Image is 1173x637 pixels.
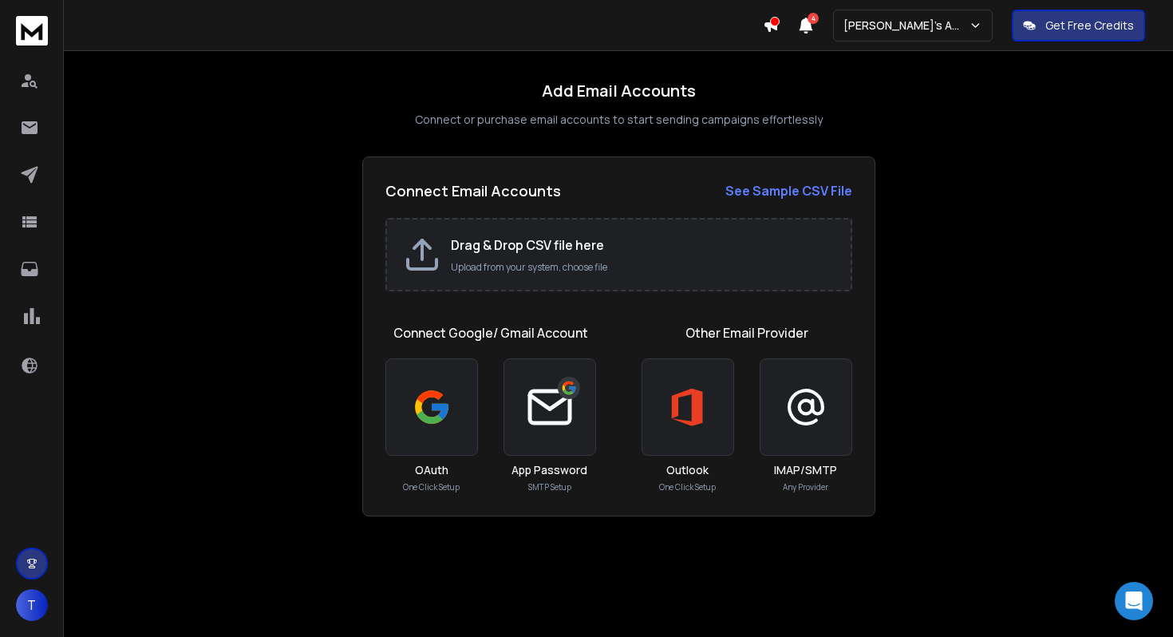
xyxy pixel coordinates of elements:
[385,180,561,202] h2: Connect Email Accounts
[16,589,48,621] button: T
[542,80,696,102] h1: Add Email Accounts
[1045,18,1134,34] p: Get Free Credits
[403,481,460,493] p: One Click Setup
[666,462,709,478] h3: Outlook
[725,181,852,200] a: See Sample CSV File
[659,481,716,493] p: One Click Setup
[1012,10,1145,42] button: Get Free Credits
[451,235,835,255] h2: Drag & Drop CSV file here
[808,13,819,24] span: 4
[511,462,587,478] h3: App Password
[774,462,837,478] h3: IMAP/SMTP
[783,481,828,493] p: Any Provider
[16,16,48,45] img: logo
[1115,582,1153,620] div: Open Intercom Messenger
[725,182,852,200] strong: See Sample CSV File
[415,112,823,128] p: Connect or purchase email accounts to start sending campaigns effortlessly
[685,323,808,342] h1: Other Email Provider
[451,261,835,274] p: Upload from your system, choose file
[528,481,571,493] p: SMTP Setup
[843,18,969,34] p: [PERSON_NAME]'s Agency
[415,462,448,478] h3: OAuth
[393,323,588,342] h1: Connect Google/ Gmail Account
